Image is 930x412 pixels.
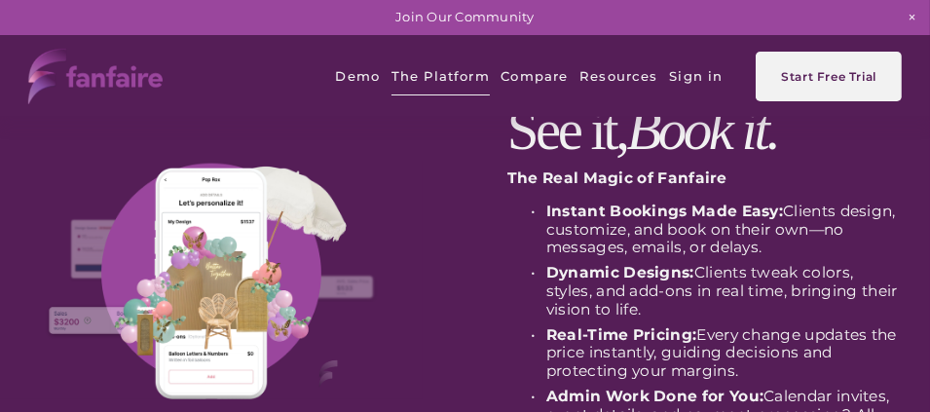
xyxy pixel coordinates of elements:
[546,202,783,220] strong: Instant Bookings Made Easy:
[546,203,903,257] p: Clients design, customize, and book on their own—no messages, emails, or delays.
[579,55,658,98] a: folder dropdown
[756,52,902,101] a: Start Free Trial
[546,326,903,381] p: Every change updates the price instantly, guiding decisions and protecting your margins.
[28,49,163,104] img: fanfaire
[546,263,694,281] strong: Dynamic Designs:
[501,55,568,98] a: Compare
[336,55,381,98] a: Demo
[626,97,777,162] em: Book it.
[391,56,490,96] span: The Platform
[507,101,903,159] h2: See it,
[546,325,697,344] strong: Real-Time Pricing:
[546,387,763,405] strong: Admin Work Done for You:
[507,169,727,187] strong: The Real Magic of Fanfaire
[669,55,723,98] a: Sign in
[391,55,490,98] a: folder dropdown
[546,264,903,318] p: Clients tweak colors, styles, and add-ons in real time, bringing their vision to life.
[579,56,658,96] span: Resources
